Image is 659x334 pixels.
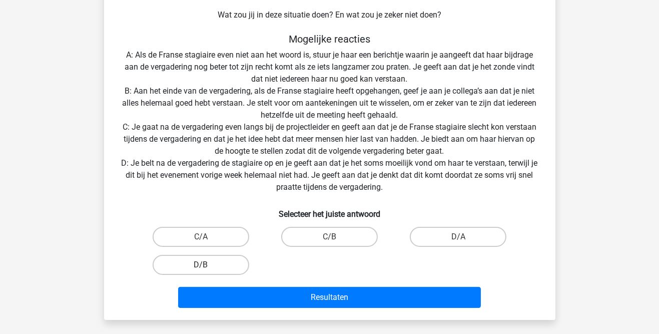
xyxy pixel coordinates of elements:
[153,227,249,247] label: C/A
[281,227,378,247] label: C/B
[120,33,539,45] h5: Mogelijke reacties
[178,287,481,308] button: Resultaten
[120,201,539,219] h6: Selecteer het juiste antwoord
[410,227,506,247] label: D/A
[153,255,249,275] label: D/B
